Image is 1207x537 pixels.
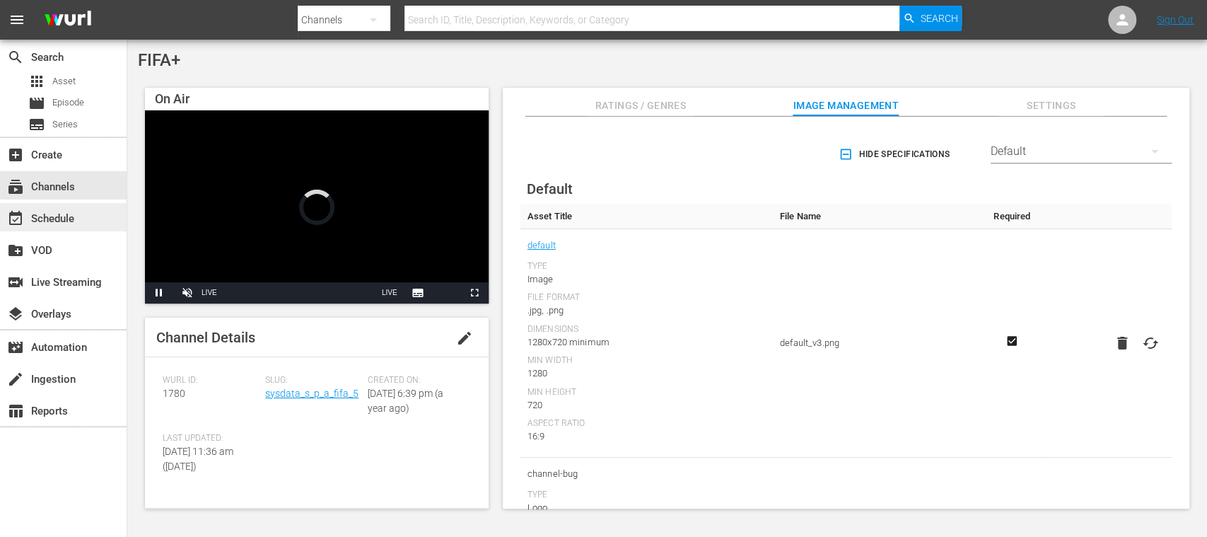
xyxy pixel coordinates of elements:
[527,236,556,255] a: default
[28,116,45,133] span: Series
[773,229,986,458] td: default_v3.png
[52,117,78,132] span: Series
[527,272,766,287] div: Image
[986,204,1039,229] th: Required
[7,371,24,388] span: Ingestion
[527,501,766,515] div: Logo
[368,375,463,386] span: Created On:
[7,210,24,227] span: Schedule
[527,465,766,483] span: channel-bug
[527,335,766,350] div: 1280x720 minimum
[7,49,24,66] span: Search
[793,97,899,115] span: Image Management
[588,97,694,115] span: Ratings / Genres
[527,304,766,318] div: .jpg, .png
[145,282,173,304] button: Pause
[527,292,766,304] div: File Format
[7,178,24,195] span: Channels
[156,329,255,346] span: Channel Details
[145,110,489,304] div: Video Player
[460,282,489,304] button: Fullscreen
[163,446,233,472] span: [DATE] 11:36 am ([DATE])
[527,418,766,429] div: Aspect Ratio
[34,4,102,37] img: ans4CAIJ8jUAAAAAAAAAAAAAAAAAAAAAAAAgQb4GAAAAAAAAAAAAAAAAAAAAAAAAJMjXAAAAAAAAAAAAAAAAAAAAAAAAgAT5G...
[527,429,766,444] div: 16:9
[7,403,24,420] span: Reports
[841,147,950,162] span: Hide Specifications
[382,289,397,296] span: LIVE
[265,375,361,386] span: Slug:
[7,339,24,356] span: Automation
[163,375,258,386] span: Wurl ID:
[404,282,432,304] button: Subtitles
[899,6,962,31] button: Search
[773,204,986,229] th: File Name
[991,132,1172,171] div: Default
[520,204,773,229] th: Asset Title
[7,274,24,291] span: Live Streaming
[527,398,766,412] div: 720
[1157,14,1194,25] a: Sign Out
[202,282,217,304] div: LIVE
[527,324,766,335] div: Dimensions
[527,261,766,272] div: Type
[920,6,957,31] span: Search
[7,306,24,323] span: Overlays
[52,96,84,110] span: Episode
[527,355,766,366] div: Min Width
[138,50,180,70] span: FIFA+
[527,490,766,501] div: Type
[456,330,473,347] span: edit
[527,387,766,398] div: Min Height
[7,242,24,259] span: VOD
[432,282,460,304] button: Picture-in-Picture
[163,388,185,399] span: 1780
[1003,335,1020,347] svg: Required
[527,366,766,381] div: 1280
[836,134,955,174] button: Hide Specifications
[265,388,358,399] a: sysdata_s_p_a_fifa_5
[7,146,24,163] span: Create
[28,95,45,112] span: Episode
[28,73,45,90] span: Asset
[527,180,573,197] span: Default
[155,91,189,106] span: On Air
[173,282,202,304] button: Unmute
[52,74,76,88] span: Asset
[448,321,482,355] button: edit
[8,11,25,28] span: menu
[163,433,258,444] span: Last Updated:
[998,97,1104,115] span: Settings
[368,388,443,414] span: [DATE] 6:39 pm (a year ago)
[375,282,404,304] button: Seek to live, currently playing live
